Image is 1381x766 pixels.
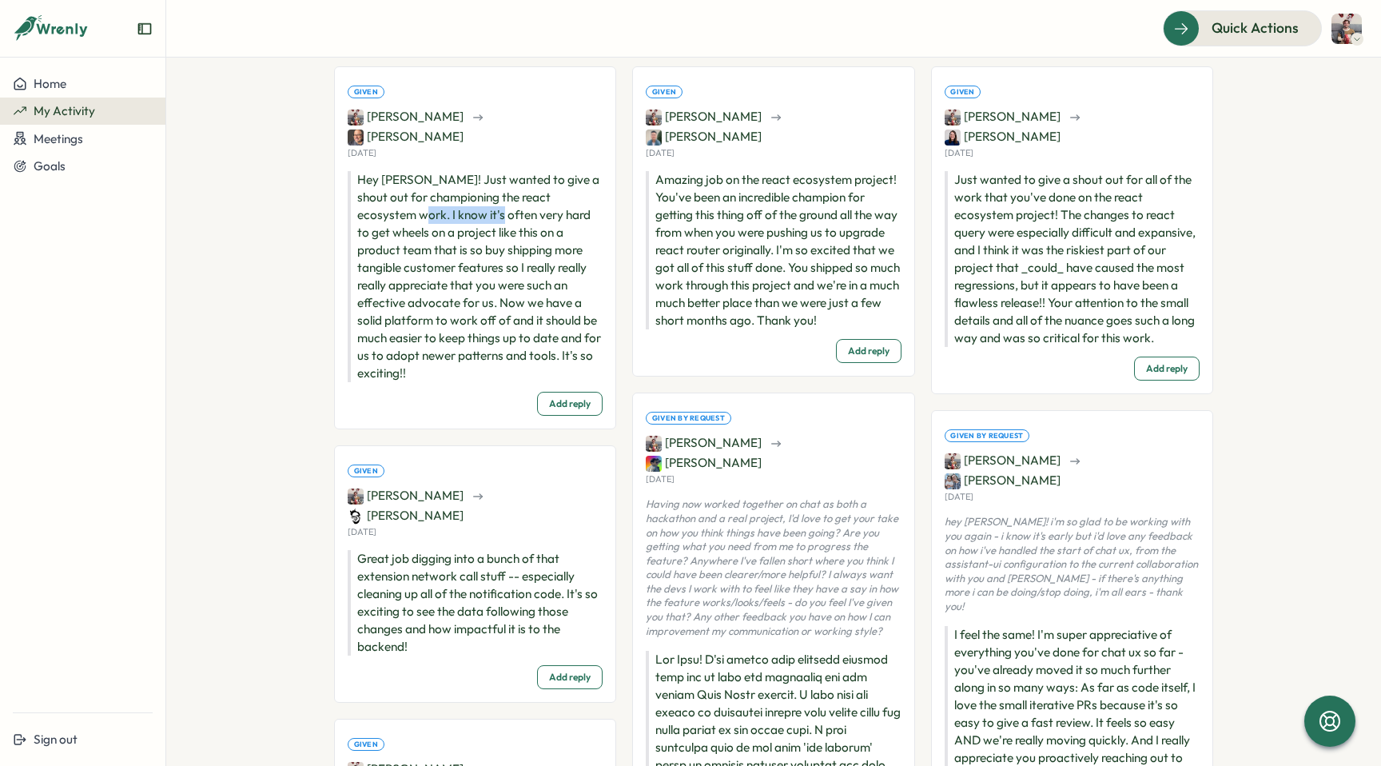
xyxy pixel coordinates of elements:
p: [DATE] [348,148,376,158]
p: Hey [PERSON_NAME]! Just wanted to give a shout out for championing the react ecosystem work. I kn... [348,171,603,382]
span: Given by request [652,413,725,424]
img: Cody Casey [945,453,961,469]
span: [PERSON_NAME] [945,108,1061,126]
img: Jake Sauer [646,456,662,472]
span: Given by request [950,430,1023,441]
img: Julian Krispel [348,509,364,525]
p: [DATE] [646,148,675,158]
img: Lisa MacCarrigan [945,130,961,146]
span: Given [950,86,974,98]
span: My Activity [34,103,95,118]
p: Just wanted to give a shout out for all of the work that you've done on the react ecosystem proje... [945,171,1200,347]
p: Having now worked together on chat as both a hackathon and a real project, I'd love to get your t... [646,497,901,638]
span: [PERSON_NAME] [646,128,762,146]
button: Add reply [537,665,603,689]
button: Add reply [1134,357,1200,381]
span: Given [652,86,676,98]
span: [PERSON_NAME] [646,454,762,472]
span: Add reply [549,393,591,415]
span: Given [354,739,378,750]
span: Add reply [848,340,889,362]
img: Cody Casey [1331,14,1362,44]
button: Quick Actions [1163,10,1322,46]
p: [DATE] [945,492,973,502]
img: Cody Casey [646,110,662,126]
span: [PERSON_NAME] [646,434,762,452]
p: [DATE] [348,527,376,537]
span: Meetings [34,131,83,146]
span: [PERSON_NAME] [945,452,1061,469]
p: Great job digging into a bunch of that extension network call stuff -- especially cleaning up all... [348,550,603,656]
span: [PERSON_NAME] [945,128,1061,146]
button: Add reply [836,339,901,363]
img: Jaclyn Feminella [945,473,961,489]
span: [PERSON_NAME] [945,472,1061,489]
p: Amazing job on the react ecosystem project! You've been an incredible champion for getting this t... [646,171,901,329]
span: [PERSON_NAME] [348,108,464,126]
img: Mark Hornak [348,130,364,146]
p: [DATE] [646,474,675,485]
span: [PERSON_NAME] [348,128,464,146]
img: Edward Yeung [646,130,662,146]
span: Quick Actions [1212,18,1299,38]
span: Add reply [1146,357,1188,380]
span: Given [354,86,378,98]
span: [PERSON_NAME] [646,108,762,126]
button: Add reply [537,392,603,416]
span: Home [34,76,66,91]
span: Goals [34,158,66,174]
span: Add reply [549,666,591,688]
img: Cody Casey [348,110,364,126]
p: hey [PERSON_NAME]! i'm so glad to be working with you again - i know it's early but i'd love any ... [945,515,1200,613]
button: Expand sidebar [137,21,153,37]
p: [DATE] [945,148,973,158]
img: Cody Casey [646,436,662,452]
span: Sign out [34,732,78,747]
span: [PERSON_NAME] [348,507,464,525]
img: Cody Casey [945,110,961,126]
img: Cody Casey [348,489,364,505]
span: [PERSON_NAME] [348,487,464,505]
span: Given [354,465,378,477]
